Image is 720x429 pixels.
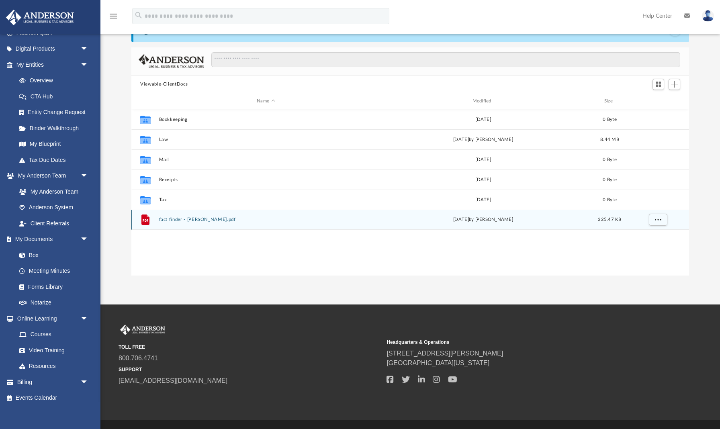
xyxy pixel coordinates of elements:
[11,152,100,168] a: Tax Due Dates
[702,10,714,22] img: User Pic
[11,200,96,216] a: Anderson System
[6,374,100,390] a: Billingarrow_drop_down
[6,231,96,247] a: My Documentsarrow_drop_down
[6,390,100,406] a: Events Calendar
[159,117,373,122] button: Bookkeeping
[453,137,469,142] span: [DATE]
[6,41,100,57] a: Digital Productsarrow_drop_down
[598,217,621,222] span: 325.47 KB
[11,279,92,295] a: Forms Library
[80,41,96,57] span: arrow_drop_down
[159,98,373,105] div: Name
[119,343,381,351] small: TOLL FREE
[11,327,96,343] a: Courses
[6,311,96,327] a: Online Learningarrow_drop_down
[131,109,689,276] div: grid
[119,325,167,335] img: Anderson Advisors Platinum Portal
[4,10,76,25] img: Anderson Advisors Platinum Portal
[11,104,100,121] a: Entity Change Request
[649,214,667,226] button: More options
[80,231,96,248] span: arrow_drop_down
[11,295,96,311] a: Notarize
[135,98,155,105] div: id
[159,137,373,142] button: Law
[134,11,143,20] i: search
[11,73,100,89] a: Overview
[376,98,590,105] div: Modified
[80,311,96,327] span: arrow_drop_down
[159,177,373,182] button: Receipts
[11,136,96,152] a: My Blueprint
[11,263,96,279] a: Meeting Minutes
[6,168,96,184] a: My Anderson Teamarrow_drop_down
[387,339,649,346] small: Headquarters & Operations
[603,198,617,202] span: 0 Byte
[652,79,665,90] button: Switch to Grid View
[600,137,619,142] span: 8.44 MB
[11,88,100,104] a: CTA Hub
[159,217,373,223] button: fact finder - [PERSON_NAME].pdf
[376,156,590,163] div: [DATE]
[108,11,118,21] i: menu
[140,81,188,88] button: Viewable-ClientDocs
[669,79,681,90] button: Add
[603,157,617,162] span: 0 Byte
[211,52,680,67] input: Search files and folders
[603,178,617,182] span: 0 Byte
[159,197,373,202] button: Tax
[376,196,590,204] div: [DATE]
[376,216,590,223] div: [DATE] by [PERSON_NAME]
[387,360,489,366] a: [GEOGRAPHIC_DATA][US_STATE]
[376,176,590,184] div: [DATE]
[387,350,503,357] a: [STREET_ADDRESS][PERSON_NAME]
[11,358,96,374] a: Resources
[11,184,92,200] a: My Anderson Team
[108,15,118,21] a: menu
[159,157,373,162] button: Mail
[629,98,685,105] div: id
[376,136,590,143] div: by [PERSON_NAME]
[119,377,227,384] a: [EMAIL_ADDRESS][DOMAIN_NAME]
[11,120,100,136] a: Binder Walkthrough
[80,374,96,390] span: arrow_drop_down
[603,117,617,122] span: 0 Byte
[119,366,381,373] small: SUPPORT
[80,168,96,184] span: arrow_drop_down
[6,57,100,73] a: My Entitiesarrow_drop_down
[376,116,590,123] div: [DATE]
[11,342,92,358] a: Video Training
[594,98,626,105] div: Size
[119,355,158,362] a: 800.706.4741
[80,57,96,73] span: arrow_drop_down
[11,215,96,231] a: Client Referrals
[11,247,92,263] a: Box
